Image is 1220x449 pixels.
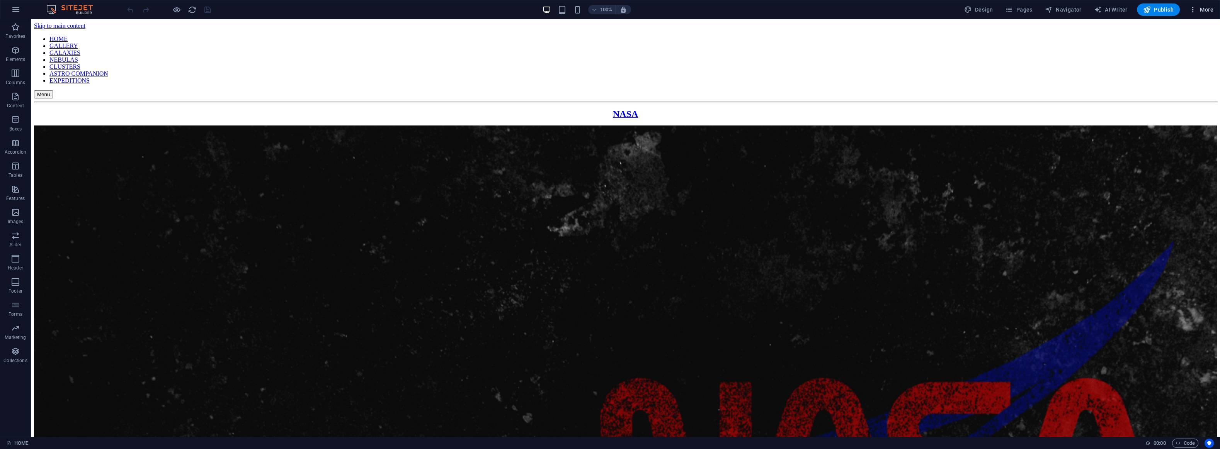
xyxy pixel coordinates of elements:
[6,80,25,86] p: Columns
[3,358,27,364] p: Collections
[9,126,22,132] p: Boxes
[9,172,22,178] p: Tables
[1176,439,1195,448] span: Code
[961,3,996,16] div: Design (Ctrl+Alt+Y)
[6,195,25,202] p: Features
[1094,6,1128,14] span: AI Writer
[588,5,616,14] button: 100%
[10,242,22,248] p: Slider
[1205,439,1214,448] button: Usercentrics
[8,265,23,271] p: Header
[1143,6,1174,14] span: Publish
[9,288,22,294] p: Footer
[5,334,26,341] p: Marketing
[6,56,26,63] p: Elements
[964,6,993,14] span: Design
[5,33,25,39] p: Favorites
[1091,3,1131,16] button: AI Writer
[1186,3,1217,16] button: More
[44,5,102,14] img: Editor Logo
[187,5,197,14] button: reload
[1154,439,1166,448] span: 00 00
[9,311,22,317] p: Forms
[172,5,181,14] button: Click here to leave preview mode and continue editing
[7,103,24,109] p: Content
[1042,3,1085,16] button: Navigator
[620,6,627,13] i: On resize automatically adjust zoom level to fit chosen device.
[600,5,612,14] h6: 100%
[1145,439,1166,448] h6: Session time
[5,149,26,155] p: Accordion
[1005,6,1032,14] span: Pages
[1172,439,1198,448] button: Code
[961,3,996,16] button: Design
[188,5,197,14] i: Reload page
[1045,6,1082,14] span: Navigator
[6,439,28,448] a: Click to cancel selection. Double-click to open Pages
[1189,6,1213,14] span: More
[1159,440,1160,446] span: :
[8,219,24,225] p: Images
[1002,3,1035,16] button: Pages
[1137,3,1180,16] button: Publish
[3,3,54,10] a: Skip to main content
